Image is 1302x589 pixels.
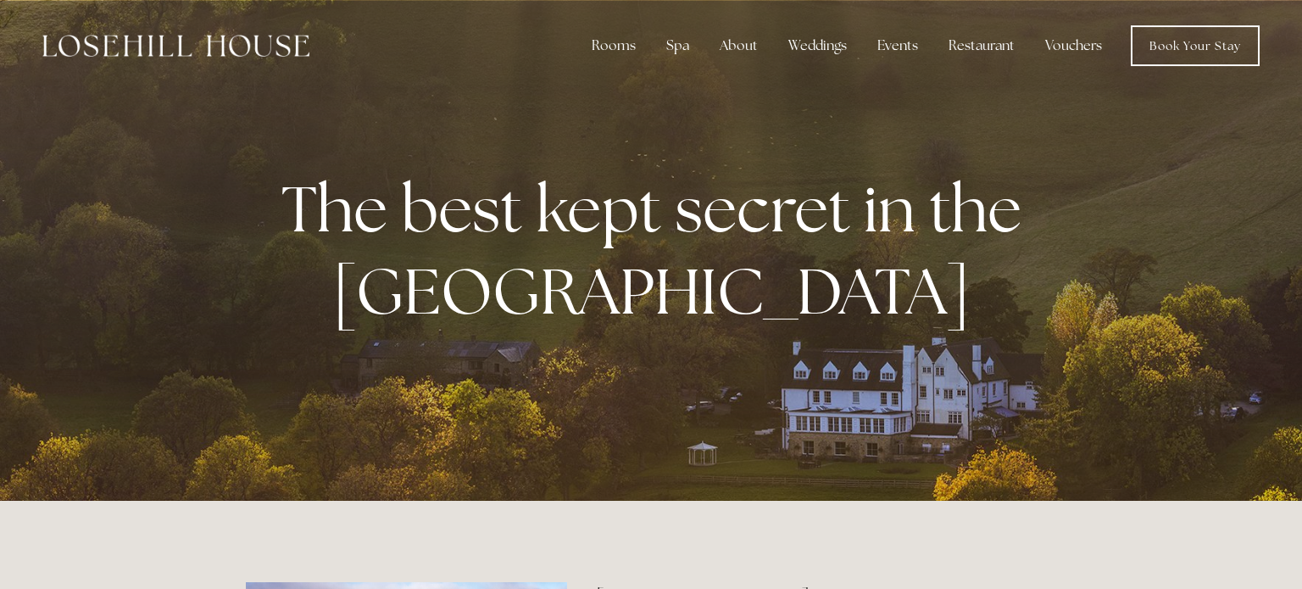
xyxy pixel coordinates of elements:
[42,35,309,57] img: Losehill House
[578,29,649,63] div: Rooms
[281,167,1035,333] strong: The best kept secret in the [GEOGRAPHIC_DATA]
[653,29,703,63] div: Spa
[935,29,1028,63] div: Restaurant
[1131,25,1260,66] a: Book Your Stay
[706,29,771,63] div: About
[864,29,932,63] div: Events
[1032,29,1116,63] a: Vouchers
[775,29,860,63] div: Weddings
